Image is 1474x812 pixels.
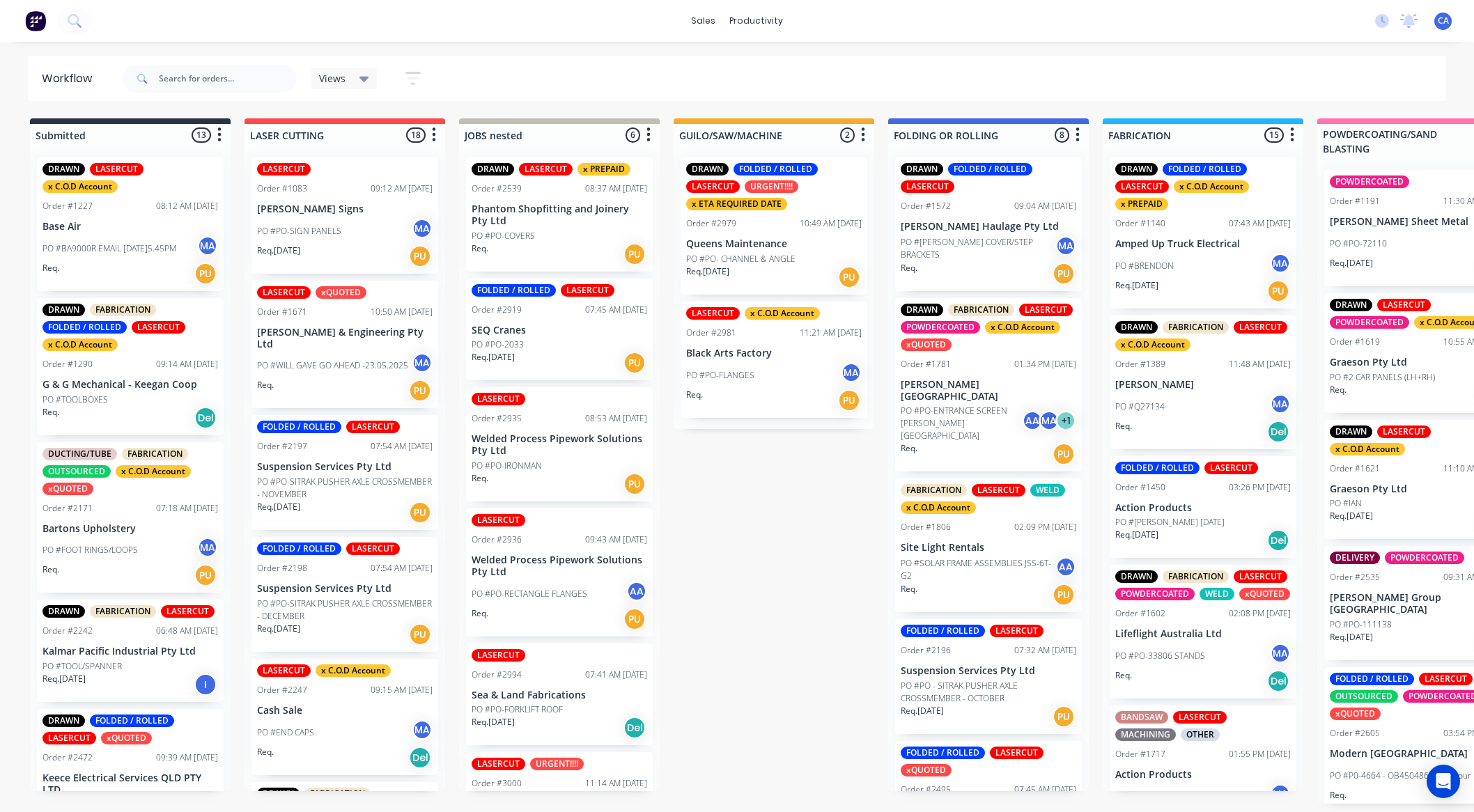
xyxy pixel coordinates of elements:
div: LASERCUT [472,514,525,526]
div: POWDERCOATED [1115,588,1195,600]
div: LASERCUT [1019,304,1073,316]
p: Req. [42,563,59,576]
div: DRAWN [42,715,85,727]
p: Queens Maintenance [686,238,862,250]
div: LASERCUT [901,180,954,193]
p: Base Air [42,221,218,233]
p: Req. [DATE] [1330,631,1373,643]
div: Del [1267,529,1289,552]
div: POWDERCOATED [1330,316,1409,329]
div: PU [1053,705,1075,728]
div: 10:50 AM [DATE] [371,306,433,318]
div: xQUOTED [901,338,952,351]
p: Suspension Services Pty Ltd [257,461,433,473]
div: LASERCUTOrder #293508:53 AM [DATE]Welded Process Pipework Solutions Pty LtdPO #PO-IRONMANReq.PU [466,387,653,501]
div: DRAWNFOLDED / ROLLEDLASERCUTx C.O.D Accountx PREPAIDOrder #114007:43 AM [DATE]Amped Up Truck Elec... [1110,157,1296,309]
div: FABRICATION [1163,570,1229,583]
div: 08:53 AM [DATE] [585,412,647,425]
p: PO #PO-IRONMAN [472,460,542,472]
div: Order #2197 [257,440,307,453]
div: LASERCUT [132,321,185,334]
p: PO #PO-72110 [1330,237,1387,250]
p: Req. [DATE] [472,716,515,728]
p: PO #SOLAR FRAME ASSEMBLIES JSS-6T-G2 [901,557,1055,582]
div: FOLDED / ROLLED [90,715,174,727]
div: Order #1191 [1330,195,1380,208]
div: 10:49 AM [DATE] [800,217,862,230]
div: Order #1083 [257,182,307,195]
p: Kalmar Pacific Industrial Pty Ltd [42,646,218,657]
div: DRAWNFABRICATIONLASERCUTPOWDERCOATEDWELDxQUOTEDOrder #160202:08 PM [DATE]Lifeflight Australia Ltd... [1110,565,1296,698]
div: PU [409,245,431,267]
p: Site Light Rentals [901,542,1076,554]
span: Views [319,71,346,86]
div: x C.O.D Account [316,664,391,677]
p: [PERSON_NAME] Haulage Pty Ltd [901,221,1076,233]
div: Order #2935 [472,412,522,425]
p: PO #PO - SITRAK PUSHER AXLE CROSSMEMBER - OCTOBER [901,680,1076,705]
div: 11:48 AM [DATE] [1229,358,1291,370]
p: Req. [472,242,488,255]
div: 09:14 AM [DATE] [156,358,218,370]
div: FOLDED / ROLLED [1330,673,1414,685]
div: x C.O.D Account [42,338,118,351]
div: 07:45 AM [DATE] [585,304,647,316]
div: MA [1039,410,1060,431]
div: 07:41 AM [DATE] [585,669,647,681]
div: Order #2171 [42,502,93,515]
div: 09:12 AM [DATE] [371,182,433,195]
div: DRAWN [1330,299,1372,311]
div: x ETA REQUIRED DATE [686,198,787,210]
div: Order #2198 [257,562,307,575]
div: POWDERCOATED [901,321,980,334]
div: AA [1022,410,1043,431]
div: x C.O.D Account [116,465,191,478]
div: Order #2919 [472,304,522,316]
p: Cash Sale [257,705,433,717]
div: LASERCUT [257,664,311,677]
p: Action Products [1115,502,1291,514]
p: PO #PO-ENTRANCE SCREEN [PERSON_NAME][GEOGRAPHIC_DATA] [901,405,1022,442]
p: Req. [DATE] [472,351,515,364]
p: PO #TOOL/SPANNER [42,660,122,673]
div: FOLDED / ROLLED [42,321,127,334]
div: LASERCUT [472,649,525,662]
p: Req. [257,379,274,391]
div: MA [412,352,433,373]
p: PO #FOOT RINGS/LOOPS [42,544,138,556]
div: DRAWN [901,163,943,175]
div: FOLDED / ROLLED [734,163,818,175]
div: FABRICATIONLASERCUTWELDx C.O.D AccountOrder #180602:09 PM [DATE]Site Light RentalsPO #SOLAR FRAME... [895,478,1082,612]
div: FABRICATION [948,304,1014,316]
div: LASERCUTx C.O.D AccountOrder #224709:15 AM [DATE]Cash SalePO #END CAPSMAReq.Del [251,659,438,775]
div: 06:48 AM [DATE] [156,625,218,637]
div: DRAWN [42,304,85,316]
div: Order #1450 [1115,481,1165,494]
div: LASERCUT [561,284,614,297]
div: + 1 [1055,410,1076,431]
p: Req. [DATE] [1115,279,1158,292]
div: Del [194,407,217,429]
div: PU [623,608,646,630]
div: LASERCUTxQUOTEDOrder #167110:50 AM [DATE][PERSON_NAME] & Engineering Pty LtdPO #WILL GAVE GO AHEA... [251,281,438,409]
p: Phantom Shopfitting and Joinery Pty Ltd [472,203,647,227]
p: Welded Process Pipework Solutions Pty Ltd [472,554,647,578]
div: WELD [1030,484,1065,497]
div: MA [197,235,218,256]
div: URGENT!!!! [745,180,798,193]
div: LASERCUT [1377,425,1431,438]
div: FOLDED / ROLLED [472,284,556,297]
div: xQUOTED [1330,708,1381,720]
p: Suspension Services Pty Ltd [901,665,1076,677]
div: PU [194,564,217,586]
div: Order #2242 [42,625,93,637]
div: Order #2605 [1330,727,1380,740]
div: FOLDED / ROLLEDLASERCUTOrder #291907:45 AM [DATE]SEQ CranesPO #PO-2033Req.[DATE]PU [466,279,653,381]
div: Order #1140 [1115,217,1165,230]
div: Order #1290 [42,358,93,370]
div: DRAWN [1115,321,1158,334]
div: MA [841,362,862,383]
p: PO #PO-FORKLIFT ROOF [472,703,563,716]
p: Suspension Services Pty Ltd [257,583,433,595]
p: SEQ Cranes [472,325,647,336]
